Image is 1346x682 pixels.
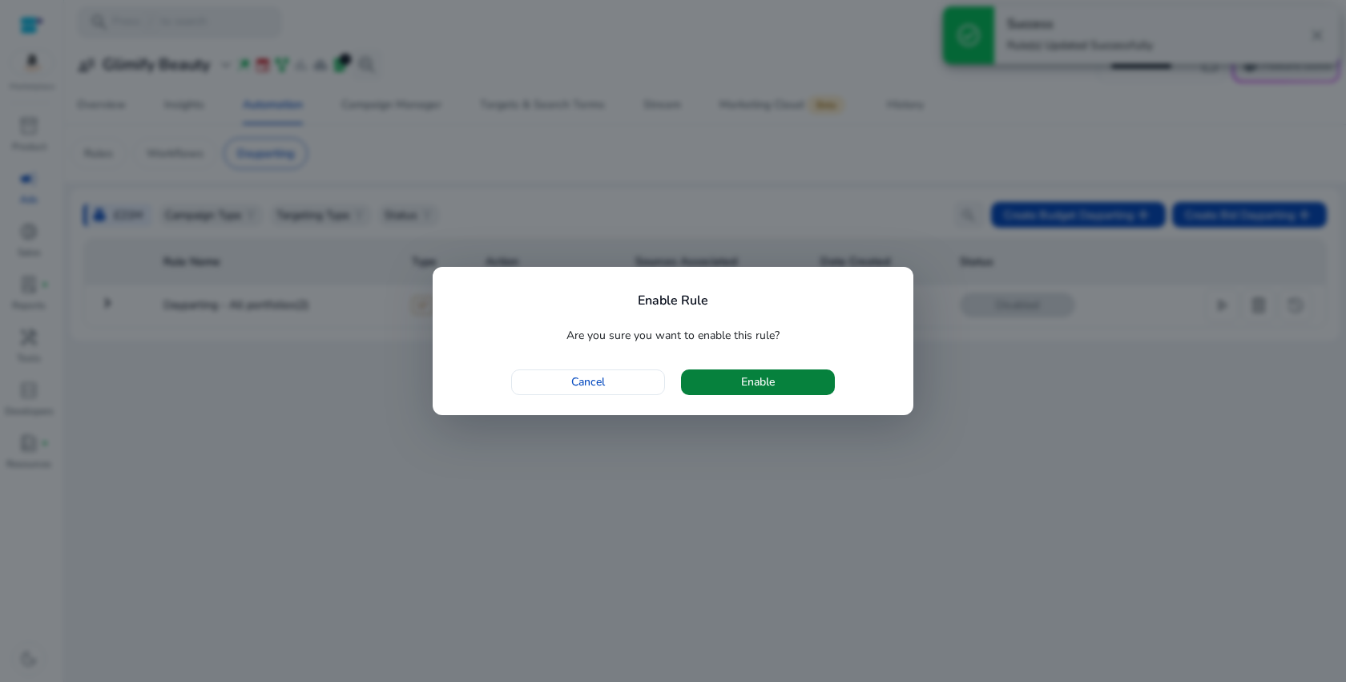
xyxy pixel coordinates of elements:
[638,293,708,309] h4: Enable Rule
[681,369,835,395] button: Enable
[741,373,775,390] span: Enable
[511,369,665,395] button: Cancel
[453,326,893,345] p: Are you sure you want to enable this rule?
[571,373,605,390] span: Cancel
